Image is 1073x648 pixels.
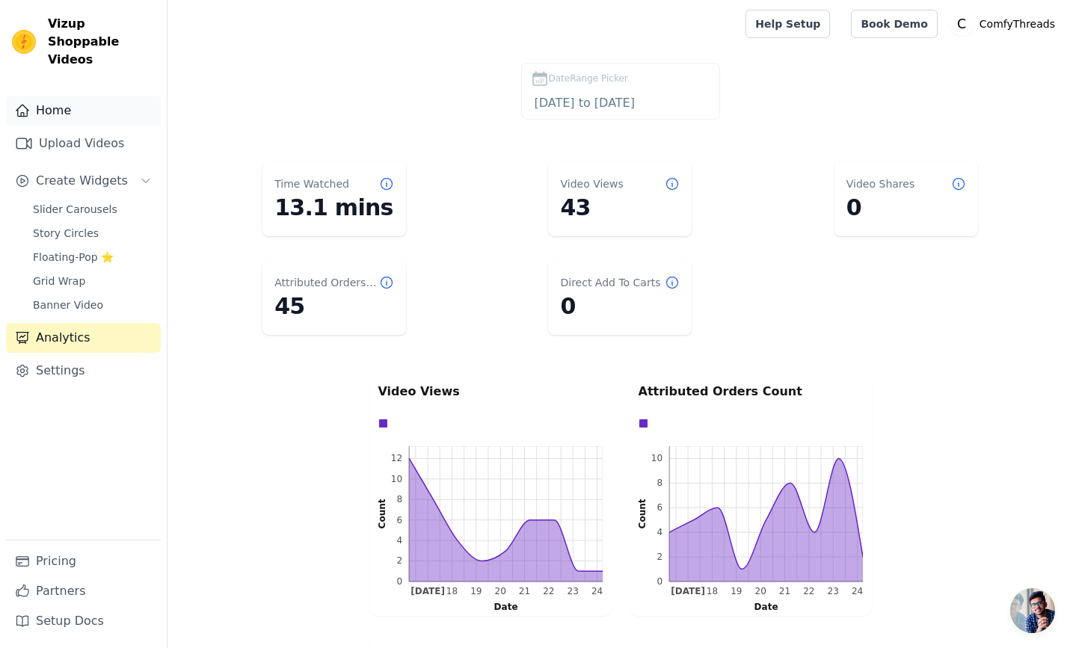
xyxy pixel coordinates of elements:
[803,587,814,597] text: 22
[846,194,966,221] dd: 0
[651,453,662,463] text: 10
[36,172,128,190] span: Create Widgets
[591,587,602,597] g: Wed Sep 24 2025 00:00:00 GMT+0530 (India Standard Time)
[6,356,161,386] a: Settings
[531,93,710,113] input: DateRange Picker
[671,587,705,597] g: Wed Sep 17 2025 00:00:00 GMT+0530 (India Standard Time)
[957,16,966,31] text: C
[409,581,603,597] g: bottom ticks
[396,515,402,525] text: 6
[6,576,161,606] a: Partners
[657,478,662,488] text: 8
[6,166,161,196] button: Create Widgets
[494,602,517,612] text: Date
[543,587,554,597] g: Mon Sep 22 2025 00:00:00 GMT+0530 (India Standard Time)
[446,587,457,597] text: 18
[375,415,599,432] div: Data groups
[390,446,408,587] g: left ticks
[560,293,680,320] dd: 0
[657,552,662,562] text: 2
[754,602,778,612] text: Date
[669,581,863,597] g: bottom ticks
[657,527,662,537] text: 4
[851,587,862,597] g: Wed Sep 24 2025 00:00:00 GMT+0530 (India Standard Time)
[24,294,161,315] a: Banner Video
[567,587,578,597] g: Tue Sep 23 2025 00:00:00 GMT+0530 (India Standard Time)
[33,274,85,288] span: Grid Wrap
[48,15,155,69] span: Vizup Shoppable Videos
[33,250,114,265] span: Floating-Pop ⭐
[6,323,161,353] a: Analytics
[396,555,402,566] g: 2
[851,10,937,38] a: Book Demo
[635,415,859,432] div: Data groups
[778,587,790,597] g: Sun Sep 21 2025 00:00:00 GMT+0530 (India Standard Time)
[33,226,99,241] span: Story Circles
[657,576,662,587] g: 0
[6,606,161,636] a: Setup Docs
[706,587,717,597] text: 18
[24,199,161,220] a: Slider Carousels
[1010,588,1055,633] div: Open chat
[378,383,603,401] p: Video Views
[560,275,660,290] dt: Direct Add To Carts
[390,453,402,463] text: 12
[274,275,379,290] dt: Attributed Orders Count
[6,546,161,576] a: Pricing
[560,176,623,191] dt: Video Views
[851,587,862,597] text: 24
[567,587,578,597] text: 23
[754,587,766,597] text: 20
[549,72,628,85] span: DateRange Picker
[543,587,554,597] text: 22
[706,587,717,597] g: Thu Sep 18 2025 00:00:00 GMT+0530 (India Standard Time)
[754,587,766,597] g: Sat Sep 20 2025 00:00:00 GMT+0530 (India Standard Time)
[639,383,863,401] p: Attributed Orders Count
[396,535,402,546] text: 4
[745,10,830,38] a: Help Setup
[671,587,705,597] text: [DATE]
[950,10,1061,37] button: C ComfyThreads
[657,502,662,513] text: 6
[390,474,402,484] text: 10
[24,271,161,291] a: Grid Wrap
[470,587,482,597] text: 19
[827,587,838,597] text: 23
[518,587,529,597] g: Sun Sep 21 2025 00:00:00 GMT+0530 (India Standard Time)
[24,223,161,244] a: Story Circles
[360,446,408,587] g: left axis
[6,96,161,126] a: Home
[274,176,349,191] dt: Time Watched
[12,30,36,54] img: Vizup
[651,446,668,587] g: left ticks
[396,494,402,504] text: 8
[803,587,814,597] g: Mon Sep 22 2025 00:00:00 GMT+0530 (India Standard Time)
[974,10,1061,37] p: ComfyThreads
[494,587,505,597] text: 20
[591,587,602,597] text: 24
[620,446,668,587] g: left axis
[33,297,103,312] span: Banner Video
[470,587,482,597] g: Fri Sep 19 2025 00:00:00 GMT+0530 (India Standard Time)
[846,176,914,191] dt: Video Shares
[731,587,742,597] text: 19
[637,499,648,528] text: Count
[24,247,161,268] a: Floating-Pop ⭐
[560,194,680,221] dd: 43
[396,576,402,587] g: 0
[274,194,394,221] dd: 13.1 mins
[33,202,117,217] span: Slider Carousels
[731,587,742,597] g: Fri Sep 19 2025 00:00:00 GMT+0530 (India Standard Time)
[274,293,394,320] dd: 45
[411,587,445,597] text: [DATE]
[411,587,445,597] g: Wed Sep 17 2025 00:00:00 GMT+0530 (India Standard Time)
